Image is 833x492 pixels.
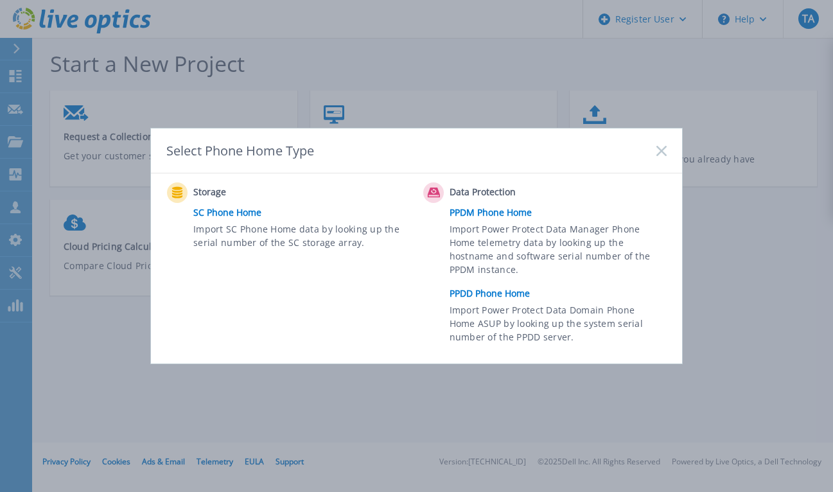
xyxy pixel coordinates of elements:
span: Import Power Protect Data Manager Phone Home telemetry data by looking up the hostname and softwa... [450,222,663,281]
span: Import Power Protect Data Domain Phone Home ASUP by looking up the system serial number of the PP... [450,303,663,347]
a: SC Phone Home [193,203,417,222]
div: Select Phone Home Type [166,142,315,159]
span: Data Protection [450,185,577,200]
span: Import SC Phone Home data by looking up the serial number of the SC storage array. [193,222,407,252]
a: PPDM Phone Home [450,203,673,222]
a: PPDD Phone Home [450,284,673,303]
span: Storage [193,185,321,200]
